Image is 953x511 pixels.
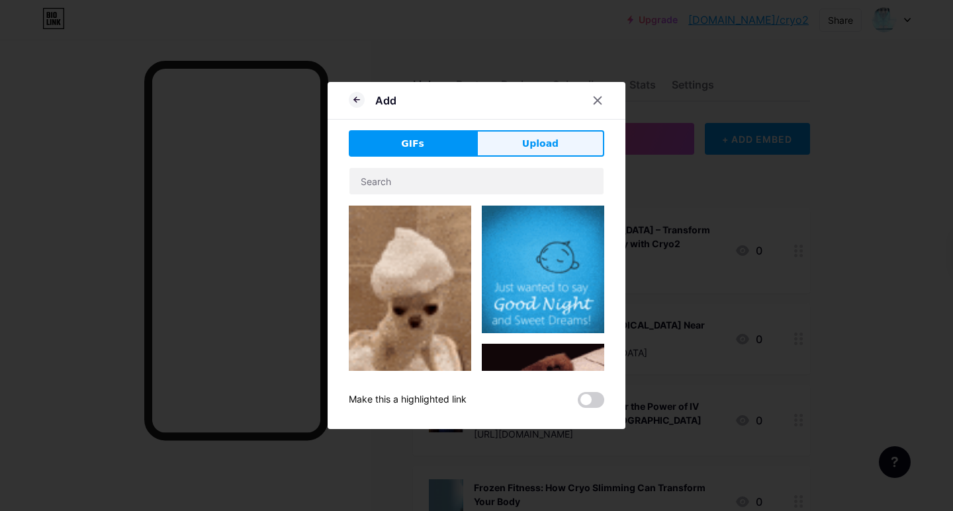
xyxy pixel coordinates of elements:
button: GIFs [349,130,476,157]
input: Search [349,168,604,194]
span: Upload [522,137,559,151]
button: Upload [476,130,604,157]
img: Gihpy [482,206,604,333]
div: Add [375,93,396,108]
img: Gihpy [349,206,471,424]
img: Gihpy [482,344,604,454]
div: Make this a highlighted link [349,392,467,408]
span: GIFs [401,137,424,151]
